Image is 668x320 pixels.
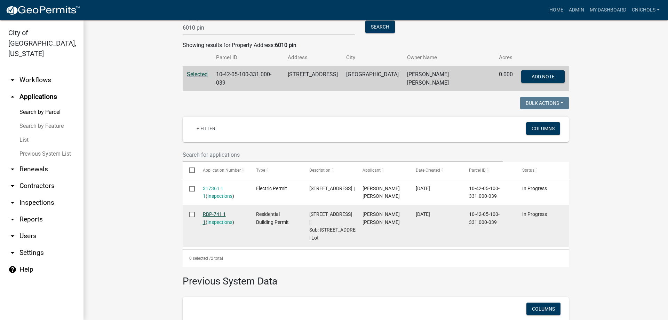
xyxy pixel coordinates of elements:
[363,168,381,173] span: Applicant
[309,211,363,241] span: 6010 PINE VIEW CT | Sub: 6010 Pine View Ct | Lot
[203,211,226,225] a: RBP-741 1 1
[187,71,208,78] a: Selected
[196,162,249,179] datatable-header-cell: Application Number
[469,168,486,173] span: Parcel ID
[191,122,221,135] a: + Filter
[521,70,565,83] button: Add Note
[8,265,17,274] i: help
[365,21,395,33] button: Search
[8,76,17,84] i: arrow_drop_down
[416,168,440,173] span: Date Created
[249,162,302,179] datatable-header-cell: Type
[522,168,534,173] span: Status
[8,165,17,173] i: arrow_drop_down
[547,3,566,17] a: Home
[207,219,232,225] a: Inspections
[212,66,284,92] td: 10-42-05-100-331.000-039
[8,198,17,207] i: arrow_drop_down
[469,211,500,225] span: 10-42-05-100-331.000-039
[403,49,495,66] th: Owner Name
[183,250,569,267] div: 2 total
[363,211,400,225] span: Adrian Martinez Arredondo
[256,211,289,225] span: Residential Building Permit
[256,168,265,173] span: Type
[207,193,232,199] a: Inspections
[284,66,342,92] td: [STREET_ADDRESS]
[183,41,569,49] div: Showing results for Property Address:
[526,122,560,135] button: Columns
[526,303,560,315] button: Columns
[183,267,569,289] h3: Previous System Data
[183,148,503,162] input: Search for applications
[189,256,211,261] span: 0 selected /
[8,249,17,257] i: arrow_drop_down
[203,186,223,199] a: 317361 1 1
[403,66,495,92] td: [PERSON_NAME] [PERSON_NAME]
[629,3,662,17] a: cnichols
[275,42,296,48] strong: 6010 pin
[8,215,17,224] i: arrow_drop_down
[522,211,547,217] span: In Progress
[342,49,403,66] th: City
[309,186,355,191] span: 6010 Pine View Ct |
[495,49,517,66] th: Acres
[256,186,287,191] span: Electric Permit
[416,186,430,191] span: 09/28/2024
[342,66,403,92] td: [GEOGRAPHIC_DATA]
[203,185,243,201] div: ( )
[183,162,196,179] datatable-header-cell: Select
[363,186,400,199] span: Adrian Martinez Arredondo
[284,49,342,66] th: Address
[8,93,17,101] i: arrow_drop_up
[203,168,241,173] span: Application Number
[409,162,462,179] datatable-header-cell: Date Created
[356,162,409,179] datatable-header-cell: Applicant
[469,186,500,199] span: 10-42-05-100-331.000-039
[520,97,569,109] button: Bulk Actions
[566,3,587,17] a: Admin
[303,162,356,179] datatable-header-cell: Description
[587,3,629,17] a: My Dashboard
[522,186,547,191] span: In Progress
[532,74,555,79] span: Add Note
[212,49,284,66] th: Parcel ID
[462,162,516,179] datatable-header-cell: Parcel ID
[8,232,17,240] i: arrow_drop_down
[416,211,430,217] span: 08/04/2023
[516,162,569,179] datatable-header-cell: Status
[203,210,243,226] div: ( )
[8,182,17,190] i: arrow_drop_down
[309,168,331,173] span: Description
[495,66,517,92] td: 0.000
